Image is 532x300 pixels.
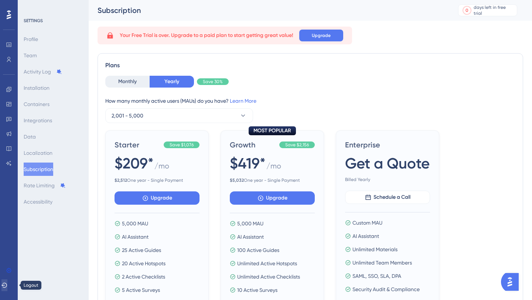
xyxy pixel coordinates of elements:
[345,191,430,204] button: Schedule a Call
[230,98,256,104] a: Learn More
[249,126,296,135] div: MOST POPULAR
[266,161,281,174] span: / mo
[170,142,194,148] span: Save $1,076
[266,194,287,202] span: Upgrade
[122,232,149,241] span: AI Assistant
[352,218,382,227] span: Custom MAU
[122,219,148,228] span: 5,000 MAU
[98,5,440,16] div: Subscription
[237,246,279,255] span: 100 Active Guides
[115,177,199,183] span: One year - Single Payment
[352,258,412,267] span: Unlimited Team Members
[352,285,420,294] span: Security Audit & Compliance
[474,4,515,16] div: days left in free trial
[230,140,276,150] span: Growth
[374,193,410,202] span: Schedule a Call
[122,286,160,294] span: 5 Active Surveys
[105,108,253,123] button: 2,001 - 5,000
[237,219,263,228] span: 5,000 MAU
[122,259,166,268] span: 20 Active Hotspots
[345,153,430,174] span: Get a Quote
[24,163,53,176] button: Subscription
[24,179,66,192] button: Rate Limiting
[115,153,154,174] span: $209*
[105,76,150,88] button: Monthly
[115,191,199,205] button: Upgrade
[285,142,309,148] span: Save $2,156
[115,140,161,150] span: Starter
[24,146,52,160] button: Localization
[24,49,37,62] button: Team
[24,65,62,78] button: Activity Log
[120,31,293,40] span: Your Free Trial is over. Upgrade to a paid plan to start getting great value!
[352,245,398,254] span: Unlimited Materials
[105,61,515,70] div: Plans
[203,79,223,85] span: Save 30%
[230,191,315,205] button: Upgrade
[122,246,161,255] span: 25 Active Guides
[465,7,468,13] div: 0
[24,98,50,111] button: Containers
[352,232,379,241] span: AI Assistant
[150,76,194,88] button: Yearly
[237,272,300,281] span: Unlimited Active Checklists
[24,114,52,127] button: Integrations
[299,30,343,41] button: Upgrade
[24,130,36,143] button: Data
[115,178,127,183] b: $ 2,512
[230,178,244,183] b: $ 5,032
[237,232,264,241] span: AI Assistant
[24,195,52,208] button: Accessibility
[151,194,172,202] span: Upgrade
[230,177,315,183] span: One year - Single Payment
[237,286,277,294] span: 10 Active Surveys
[230,153,266,174] span: $419*
[312,33,331,38] span: Upgrade
[105,96,515,105] div: How many monthly active users (MAUs) do you have?
[345,140,430,150] span: Enterprise
[112,111,143,120] span: 2,001 - 5,000
[24,81,50,95] button: Installation
[154,161,169,174] span: / mo
[24,33,38,46] button: Profile
[237,259,297,268] span: Unlimited Active Hotspots
[501,271,523,293] iframe: UserGuiding AI Assistant Launcher
[122,272,165,281] span: 2 Active Checklists
[345,177,430,183] span: Billed Yearly
[24,18,83,24] div: SETTINGS
[352,272,401,280] span: SAML, SSO, SLA, DPA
